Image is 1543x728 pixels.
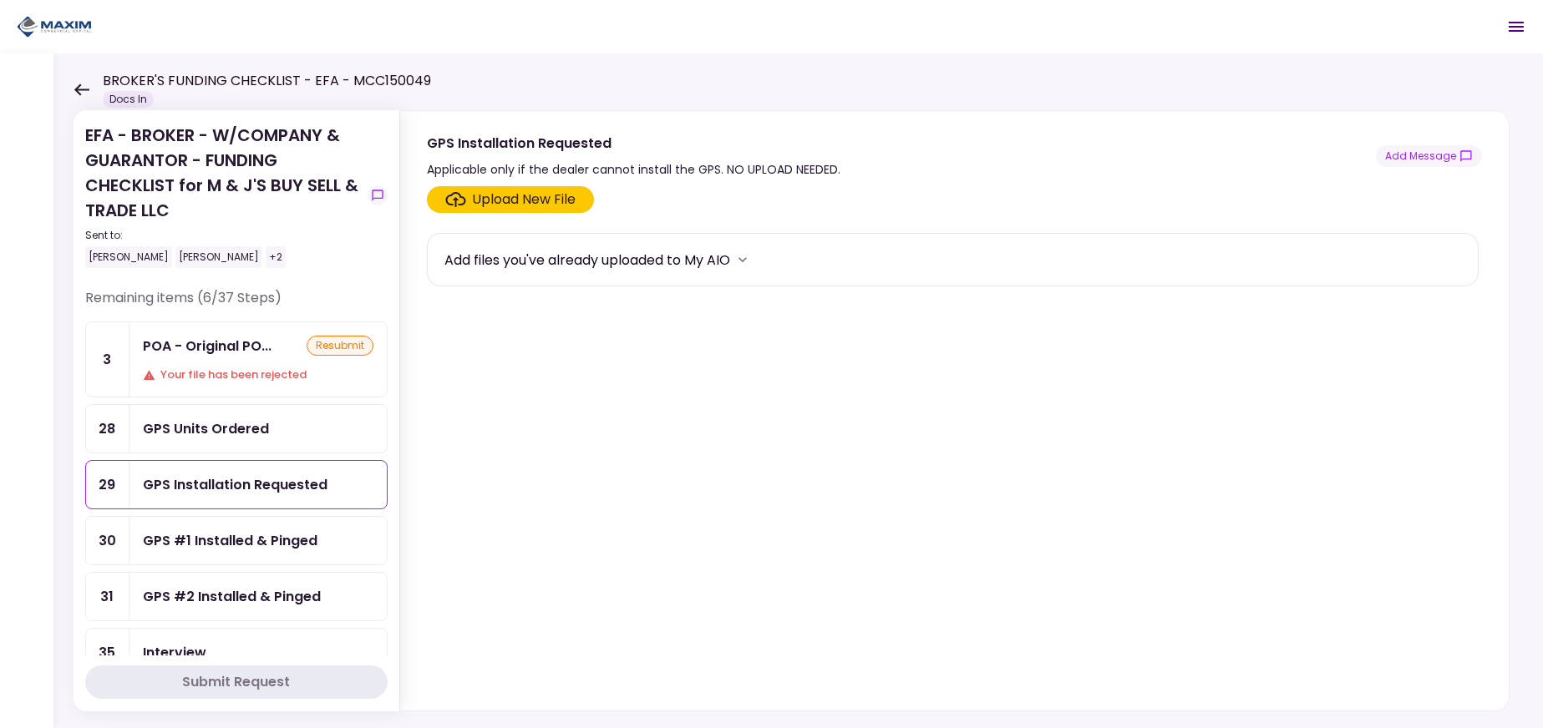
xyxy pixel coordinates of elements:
[143,367,373,383] div: Your file has been rejected
[730,247,755,272] button: more
[17,14,92,39] img: Partner icon
[86,461,129,508] div: 29
[175,246,262,268] div: [PERSON_NAME]
[86,517,129,564] div: 30
[85,516,388,565] a: 30GPS #1 Installed & Pinged
[183,672,291,692] div: Submit Request
[143,418,269,439] div: GPS Units Ordered
[103,71,431,91] h1: BROKER'S FUNDING CHECKLIST - EFA - MCC150049
[103,91,154,108] div: Docs In
[1496,7,1536,47] button: Open menu
[86,629,129,676] div: 35
[85,460,388,509] a: 29GPS Installation Requested
[85,665,388,699] button: Submit Request
[143,530,317,551] div: GPS #1 Installed & Pinged
[85,572,388,621] a: 31GPS #2 Installed & Pinged
[427,133,840,154] div: GPS Installation Requested
[86,573,129,620] div: 31
[368,185,388,205] button: show-messages
[143,336,272,356] div: POA - Original POA (not CA or GA)
[143,586,321,607] div: GPS #2 Installed & Pinged
[86,322,129,397] div: 3
[399,110,1510,711] div: GPS Installation RequestedApplicable only if the dealer cannot install the GPS. NO UPLOAD NEEDED....
[1376,145,1482,167] button: show-messages
[85,228,361,243] div: Sent to:
[85,321,388,397] a: 3POA - Original POA (not CA or GA)resubmitYour file has been rejected
[85,628,388,677] a: 35Interview
[85,246,172,268] div: [PERSON_NAME]
[427,186,594,213] span: Click here to upload the required document
[427,159,840,179] div: Applicable only if the dealer cannot install the GPS. NO UPLOAD NEEDED.
[85,288,388,321] div: Remaining items (6/37 Steps)
[143,474,327,495] div: GPS Installation Requested
[143,642,206,663] div: Interview
[444,250,730,270] div: Add files you've already uploaded to My AIO
[86,405,129,452] div: 28
[307,336,373,356] div: resubmit
[266,246,286,268] div: +2
[85,123,361,268] div: EFA - BROKER - W/COMPANY & GUARANTOR - FUNDING CHECKLIST for M & J'S BUY SELL & TRADE LLC
[85,404,388,453] a: 28GPS Units Ordered
[473,190,576,210] div: Upload New File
